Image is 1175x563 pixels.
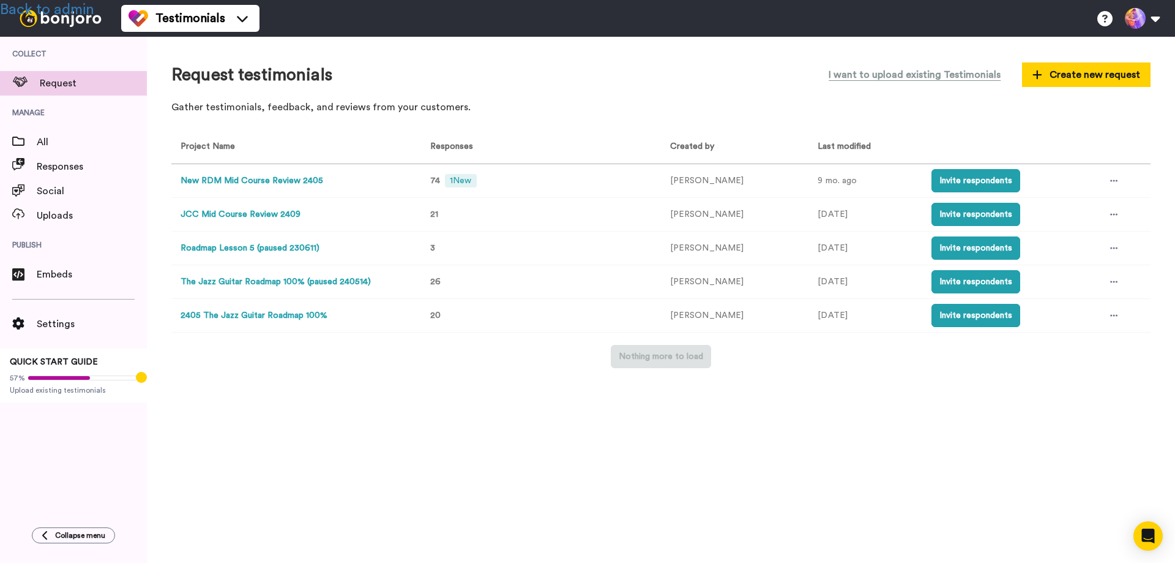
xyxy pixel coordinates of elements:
button: New RDM Mid Course Review 2405 [181,175,323,187]
button: Invite respondents [931,270,1020,293]
span: Testimonials [155,10,225,27]
td: [PERSON_NAME] [661,198,808,232]
span: I want to upload existing Testimonials [829,67,1001,82]
h1: Request testimonials [171,66,332,85]
button: Invite respondents [931,236,1020,260]
span: Uploads [37,208,147,223]
span: Collapse menu [55,531,105,540]
span: 3 [430,244,435,252]
span: 57% [10,373,25,383]
span: Responses [425,142,473,151]
span: QUICK START GUIDE [10,358,98,366]
span: Upload existing testimonials [10,385,137,395]
th: Project Name [171,130,416,164]
button: JCC Mid Course Review 2409 [181,208,300,221]
span: Responses [37,159,147,174]
td: [DATE] [808,198,922,232]
span: 21 [430,210,438,219]
img: tm-color.svg [129,9,148,28]
div: Open Intercom Messenger [1133,521,1163,551]
th: Created by [661,130,808,164]
td: [PERSON_NAME] [661,299,808,333]
span: Request [40,76,147,91]
td: [DATE] [808,299,922,333]
button: Create new request [1022,62,1151,87]
button: Collapse menu [32,527,115,543]
span: Embeds [37,267,147,282]
button: The Jazz Guitar Roadmap 100% (paused 240514) [181,276,371,289]
button: I want to upload existing Testimonials [819,61,1010,88]
p: Gather testimonials, feedback, and reviews from your customers. [171,100,1151,115]
button: 2405 The Jazz Guitar Roadmap 100% [181,309,327,322]
span: 20 [430,311,441,320]
span: 74 [430,176,440,185]
span: 1 New [445,174,476,187]
span: All [37,135,147,149]
span: 26 [430,278,441,286]
th: Last modified [808,130,922,164]
button: Invite respondents [931,169,1020,192]
button: Invite respondents [931,304,1020,327]
td: [PERSON_NAME] [661,164,808,198]
span: Social [37,184,147,198]
td: [PERSON_NAME] [661,232,808,265]
span: Create new request [1032,67,1140,82]
div: Tooltip anchor [136,372,147,383]
button: Invite respondents [931,203,1020,226]
td: [PERSON_NAME] [661,265,808,299]
button: Roadmap Lesson 5 (paused 230611) [181,242,319,255]
span: Settings [37,317,147,331]
td: [DATE] [808,265,922,299]
button: Nothing more to load [611,345,711,368]
td: [DATE] [808,232,922,265]
td: 9 mo. ago [808,164,922,198]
